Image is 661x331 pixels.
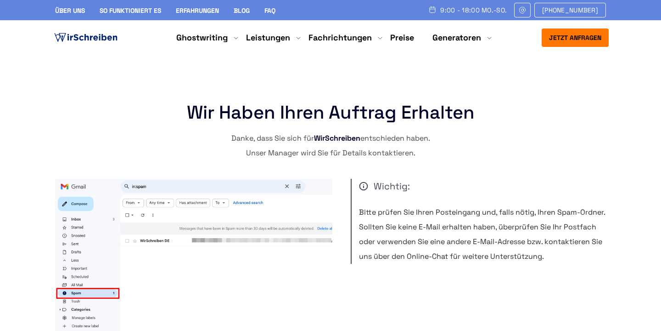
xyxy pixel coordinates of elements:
[55,6,85,15] a: Über uns
[542,6,598,14] span: [PHONE_NUMBER]
[100,6,161,15] a: So funktioniert es
[359,179,606,194] span: Wichtig:
[542,29,609,47] button: Jetzt anfragen
[314,133,360,143] strong: WirSchreiben
[359,205,606,264] p: Bitte prüfen Sie Ihren Posteingang und, falls nötig, Ihren Spam-Ordner. Sollten Sie keine E-Mail ...
[534,3,606,17] a: [PHONE_NUMBER]
[55,131,606,146] p: Danke, dass Sie sich für entschieden haben.
[176,6,219,15] a: Erfahrungen
[55,146,606,160] p: Unser Manager wird Sie für Details kontaktieren.
[428,6,437,13] img: Schedule
[440,6,507,14] span: 9:00 - 18:00 Mo.-So.
[308,32,372,43] a: Fachrichtungen
[246,32,290,43] a: Leistungen
[390,32,414,43] a: Preise
[264,6,275,15] a: FAQ
[518,6,527,14] img: Email
[52,31,119,45] img: logo ghostwriter-österreich
[55,103,606,122] h1: Wir haben Ihren Auftrag erhalten
[176,32,228,43] a: Ghostwriting
[234,6,250,15] a: Blog
[432,32,481,43] a: Generatoren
